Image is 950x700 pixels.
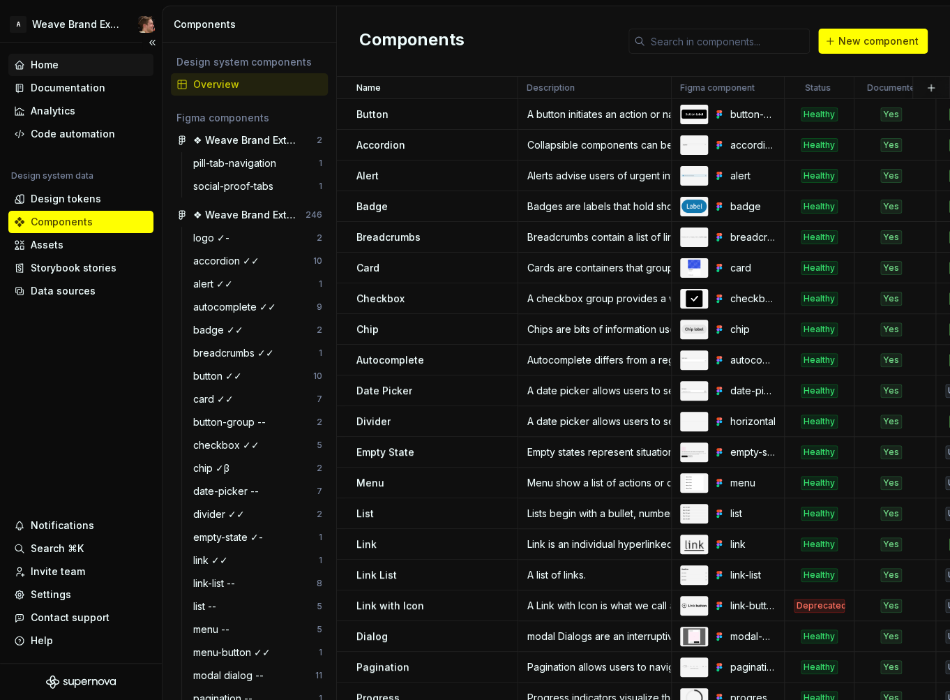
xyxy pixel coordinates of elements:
[681,568,707,581] img: link-list
[193,576,241,590] div: link-list --
[356,82,381,94] p: Name
[3,9,159,39] button: AWeave Brand ExtendedAlexis Morin
[188,365,328,387] a: button ✓✓10
[681,602,707,609] img: link-button
[356,107,389,121] p: Button
[838,34,919,48] span: New component
[730,445,776,459] div: empty-state
[319,181,322,192] div: 1
[8,514,153,537] button: Notifications
[356,660,409,674] p: Pagination
[31,238,63,252] div: Assets
[188,319,328,341] a: badge ✓✓2
[313,255,322,267] div: 10
[880,476,902,490] div: Yes
[519,568,670,582] div: A list of links.
[519,507,670,521] div: Lists begin with a bullet, number, or icon and display a set of related text content.
[359,29,465,54] h2: Components
[188,175,328,198] a: social-proof-tabs1
[519,445,670,459] div: Empty states represent situations where there is no information available to display. They guide ...
[188,641,328,664] a: menu-button ✓✓1
[319,555,322,566] div: 1
[8,537,153,560] button: Search ⌘K
[519,353,670,367] div: Autocomplete differs from a regular select field by allowing text input in the field itself. The ...
[8,211,153,233] a: Components
[356,138,405,152] p: Accordion
[681,357,707,362] img: autocomplete
[174,17,331,31] div: Components
[730,415,776,429] div: horizontal
[8,54,153,76] a: Home
[188,457,328,479] a: chip ✓β2
[193,669,269,683] div: modal dialog --
[193,438,265,452] div: checkbox ✓✓
[317,463,322,474] div: 2
[880,445,902,459] div: Yes
[193,623,235,636] div: menu --
[46,675,116,689] svg: Supernova Logo
[8,257,153,279] a: Storybook stories
[31,58,59,72] div: Home
[188,250,328,272] a: accordion ✓✓10
[730,200,776,214] div: badge
[31,611,110,625] div: Contact support
[317,417,322,428] div: 2
[193,323,249,337] div: badge ✓✓
[188,572,328,595] a: link-list --8
[880,660,902,674] div: Yes
[8,100,153,122] a: Analytics
[519,230,670,244] div: Breadcrumbs contain a list of links that help visualize the user’s location within the hierarchy ...
[519,537,670,551] div: Link is an individual hyperlinked word or phrase that resides within a paragraph or line of text ...
[356,415,391,429] p: Divider
[801,384,838,398] div: Healthy
[31,588,71,602] div: Settings
[319,647,322,658] div: 1
[730,230,776,244] div: breadcrumbs
[188,411,328,433] a: button-group --2
[188,227,328,249] a: logo ✓-2
[730,660,776,674] div: pagination
[317,486,322,497] div: 7
[880,292,902,306] div: Yes
[356,507,374,521] p: List
[801,568,838,582] div: Healthy
[317,394,322,405] div: 7
[519,200,670,214] div: Badges are labels that hold short information like tallies or status descriptors and are meant to...
[880,599,902,613] div: Yes
[684,536,704,553] img: link
[880,507,902,521] div: Yes
[519,415,670,429] div: A date picker allows users to select a date or date range from a list of shortcuts.
[188,152,328,174] a: pill-tab-navigation1
[193,530,269,544] div: empty-state ✓-
[356,476,384,490] p: Menu
[31,519,94,533] div: Notifications
[519,107,670,121] div: A button initiates an action or navigates to a new destination. Buttons help users discover avail...
[31,542,84,556] div: Search ⌘K
[801,476,838,490] div: Healthy
[356,445,414,459] p: Empty State
[356,568,397,582] p: Link List
[317,440,322,451] div: 5
[188,480,328,502] a: date-picker --7
[193,646,276,660] div: menu-button ✓✓
[193,346,280,360] div: breadcrumbs ✓✓
[880,568,902,582] div: Yes
[193,231,235,245] div: logo ✓-
[801,261,838,275] div: Healthy
[356,384,412,398] p: Date Picker
[801,630,838,643] div: Healthy
[356,200,388,214] p: Badge
[680,82,755,94] p: Figma component
[317,325,322,336] div: 2
[880,537,902,551] div: Yes
[193,277,239,291] div: alert ✓✓
[317,624,322,635] div: 5
[315,670,322,681] div: 11
[801,322,838,336] div: Healthy
[188,595,328,618] a: list --5
[801,169,838,183] div: Healthy
[193,392,239,406] div: card ✓✓
[188,526,328,549] a: empty-state ✓-1
[8,234,153,256] a: Assets
[188,342,328,364] a: breadcrumbs ✓✓1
